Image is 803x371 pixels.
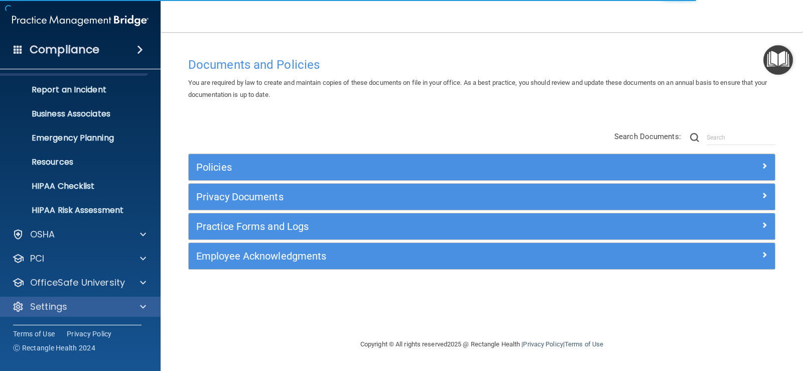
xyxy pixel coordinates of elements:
[196,191,621,202] h5: Privacy Documents
[30,301,67,313] p: Settings
[12,301,146,313] a: Settings
[12,253,146,265] a: PCI
[299,328,665,360] div: Copyright © All rights reserved 2025 @ Rectangle Health | |
[7,133,144,143] p: Emergency Planning
[12,277,146,289] a: OfficeSafe University
[690,133,699,142] img: ic-search.3b580494.png
[30,277,125,289] p: OfficeSafe University
[196,159,767,175] a: Policies
[196,218,767,234] a: Practice Forms and Logs
[13,329,55,339] a: Terms of Use
[629,300,791,340] iframe: Drift Widget Chat Controller
[565,340,603,348] a: Terms of Use
[30,228,55,240] p: OSHA
[7,181,144,191] p: HIPAA Checklist
[7,109,144,119] p: Business Associates
[523,340,563,348] a: Privacy Policy
[196,189,767,205] a: Privacy Documents
[13,343,95,353] span: Ⓒ Rectangle Health 2024
[7,157,144,167] p: Resources
[196,251,621,262] h5: Employee Acknowledgments
[196,248,767,264] a: Employee Acknowledgments
[7,85,144,95] p: Report an Incident
[67,329,112,339] a: Privacy Policy
[763,45,793,75] button: Open Resource Center
[196,162,621,173] h5: Policies
[12,11,149,31] img: PMB logo
[7,205,144,215] p: HIPAA Risk Assessment
[12,228,146,240] a: OSHA
[30,43,99,57] h4: Compliance
[188,79,767,98] span: You are required by law to create and maintain copies of these documents on file in your office. ...
[614,132,681,141] span: Search Documents:
[30,253,44,265] p: PCI
[196,221,621,232] h5: Practice Forms and Logs
[188,58,775,71] h4: Documents and Policies
[707,130,775,145] input: Search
